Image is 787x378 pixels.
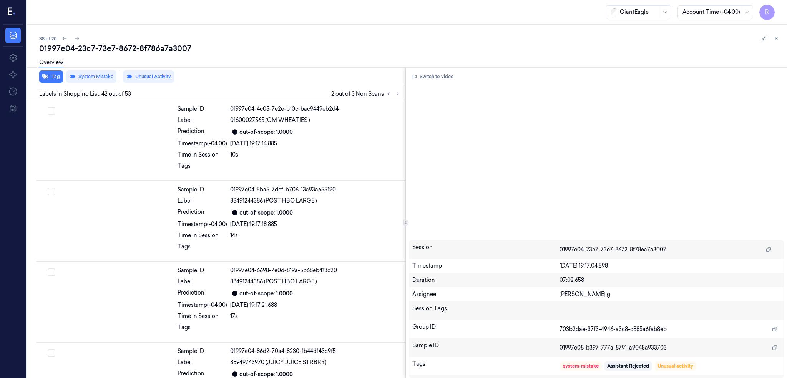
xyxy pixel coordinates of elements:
span: 38 of 20 [39,35,57,42]
div: Label [178,278,227,286]
span: 01997e08-b397-777a-8791-a9045a933703 [560,344,667,352]
div: Timestamp [412,262,560,270]
div: Session [412,243,560,256]
div: Tags [412,360,560,372]
div: 10s [230,151,401,159]
span: 2 out of 3 Non Scans [331,89,402,98]
div: 01997e04-6698-7e0d-819a-5b68eb413c20 [230,266,401,275]
div: 17s [230,312,401,320]
button: Select row [48,107,55,115]
div: [DATE] 19:17:04.598 [560,262,780,270]
div: Tags [178,162,227,174]
div: 01997e04-4c05-7e2e-b10c-bac9449eb2d4 [230,105,401,113]
div: Label [178,197,227,205]
div: Sample ID [178,347,227,355]
div: Sample ID [178,266,227,275]
div: Sample ID [412,341,560,354]
div: Timestamp (-04:00) [178,220,227,228]
button: Select row [48,188,55,195]
div: 14s [230,231,401,240]
div: Prediction [178,127,227,137]
button: Select row [48,349,55,357]
span: 88491244386 (POST HBO LARGE ) [230,197,317,205]
div: out-of-scope: 1.0000 [239,290,293,298]
div: [DATE] 19:17:21.688 [230,301,401,309]
span: 703b2dae-37f3-4946-a3c8-c885a6fab8eb [560,325,667,333]
div: Tags [178,323,227,336]
div: Timestamp (-04:00) [178,301,227,309]
div: Tags [178,243,227,255]
div: Duration [412,276,560,284]
div: system-mistake [563,363,599,370]
div: Prediction [178,208,227,217]
div: Unusual activity [657,363,693,370]
a: Overview [39,58,63,67]
div: Time in Session [178,151,227,159]
div: Timestamp (-04:00) [178,140,227,148]
div: Sample ID [178,186,227,194]
button: System Mistake [66,70,116,83]
div: Prediction [178,289,227,298]
span: 01600027565 (GM WHEATIES ) [230,116,310,124]
span: 88491244386 (POST HBO LARGE ) [230,278,317,286]
div: Time in Session [178,231,227,240]
div: Label [178,116,227,124]
button: R [759,5,775,20]
div: Sample ID [178,105,227,113]
button: Tag [39,70,63,83]
div: Assistant Rejected [607,363,649,370]
div: [DATE] 19:17:18.885 [230,220,401,228]
div: [DATE] 19:17:14.885 [230,140,401,148]
div: 01997e04-5ba5-7def-b706-13a93a655190 [230,186,401,194]
button: Unusual Activity [123,70,174,83]
div: 01997e04-23c7-73e7-8672-8f786a7a3007 [39,43,781,54]
div: Label [178,358,227,366]
div: Session Tags [412,305,560,317]
span: 01997e04-23c7-73e7-8672-8f786a7a3007 [560,246,666,254]
div: out-of-scope: 1.0000 [239,209,293,217]
button: Switch to video [409,70,457,83]
div: 01997e04-86d2-70a4-8230-1b44d143c9f5 [230,347,401,355]
div: Assignee [412,290,560,298]
div: Group ID [412,323,560,335]
div: [PERSON_NAME] g [560,290,780,298]
div: out-of-scope: 1.0000 [239,128,293,136]
span: Labels In Shopping List: 42 out of 53 [39,90,131,98]
button: Select row [48,268,55,276]
div: 07:02.658 [560,276,780,284]
div: Time in Session [178,312,227,320]
span: 88949743970 (JUICY JUICE STRBRY) [230,358,327,366]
